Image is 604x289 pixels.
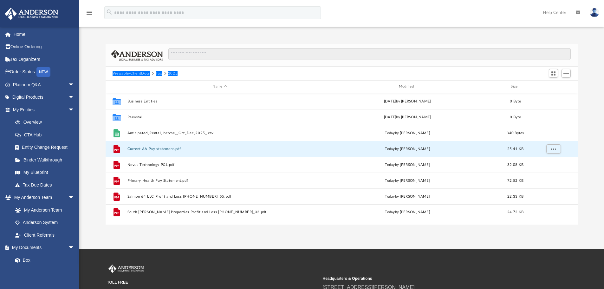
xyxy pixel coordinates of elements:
[315,84,500,89] div: Modified
[503,84,528,89] div: Size
[510,99,521,103] span: 0 Byte
[4,78,84,91] a: Platinum Q&Aarrow_drop_down
[507,179,523,182] span: 72.52 KB
[127,147,312,151] button: Current AA Pay statement.pdf
[315,130,500,136] div: by [PERSON_NAME]
[127,163,312,167] button: Novus Technology P&L.pdf
[507,147,523,150] span: 25.41 KB
[385,131,395,135] span: today
[385,210,395,214] span: today
[168,48,571,60] input: Search files and folders
[156,71,162,76] button: Tax
[546,144,561,154] button: More options
[68,91,81,104] span: arrow_drop_down
[507,194,523,198] span: 22.33 KB
[315,209,500,215] div: by [PERSON_NAME]
[385,194,395,198] span: today
[127,115,312,119] button: Personal
[590,8,599,17] img: User Pic
[106,9,113,16] i: search
[86,9,93,16] i: menu
[127,99,312,103] button: Business Entities
[168,71,178,76] button: 2025
[107,265,145,273] img: Anderson Advisors Platinum Portal
[107,279,318,285] small: TOLL FREE
[549,69,558,78] button: Switch to Grid View
[510,115,521,119] span: 0 Byte
[507,210,523,214] span: 24.72 KB
[127,84,312,89] div: Name
[36,67,50,77] div: NEW
[4,53,84,66] a: Tax Organizers
[507,131,524,135] span: 340 Bytes
[68,241,81,254] span: arrow_drop_down
[4,241,81,254] a: My Documentsarrow_drop_down
[9,229,81,241] a: Client Referrals
[4,41,84,53] a: Online Ordering
[562,69,571,78] button: Add
[9,141,84,154] a: Entity Change Request
[127,131,312,135] button: Anticipated_Rental_Income__Oct_Dec_2025_.csv
[4,103,84,116] a: My Entitiesarrow_drop_down
[9,266,81,279] a: Meeting Minutes
[507,163,523,166] span: 32.08 KB
[315,178,500,183] div: by [PERSON_NAME]
[68,103,81,116] span: arrow_drop_down
[315,98,500,104] div: [DATE] by [PERSON_NAME]
[127,210,312,214] button: South [PERSON_NAME] Properties Profit and Loss [PHONE_NUMBER]_32.pdf
[531,84,575,89] div: id
[9,154,84,166] a: Binder Walkthrough
[108,84,124,89] div: id
[315,114,500,120] div: [DATE] by [PERSON_NAME]
[315,162,500,167] div: by [PERSON_NAME]
[385,179,395,182] span: today
[385,147,395,150] span: today
[315,146,500,152] div: by [PERSON_NAME]
[385,163,395,166] span: today
[4,28,84,41] a: Home
[86,12,93,16] a: menu
[4,91,84,104] a: Digital Productsarrow_drop_down
[9,179,84,191] a: Tax Due Dates
[315,194,500,199] div: by [PERSON_NAME]
[127,194,312,199] button: Salmon 64 LLC Profit and Loss [PHONE_NUMBER]_55.pdf
[68,191,81,204] span: arrow_drop_down
[4,191,81,204] a: My Anderson Teamarrow_drop_down
[106,93,578,225] div: grid
[113,71,150,76] button: Viewable-ClientDocs
[9,216,81,229] a: Anderson System
[9,128,84,141] a: CTA Hub
[9,166,81,179] a: My Blueprint
[68,78,81,91] span: arrow_drop_down
[323,276,534,281] small: Headquarters & Operations
[4,66,84,79] a: Order StatusNEW
[9,204,78,216] a: My Anderson Team
[9,116,84,129] a: Overview
[9,254,78,266] a: Box
[127,179,312,183] button: Primary Health Pay Statement.pdf
[3,8,60,20] img: Anderson Advisors Platinum Portal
